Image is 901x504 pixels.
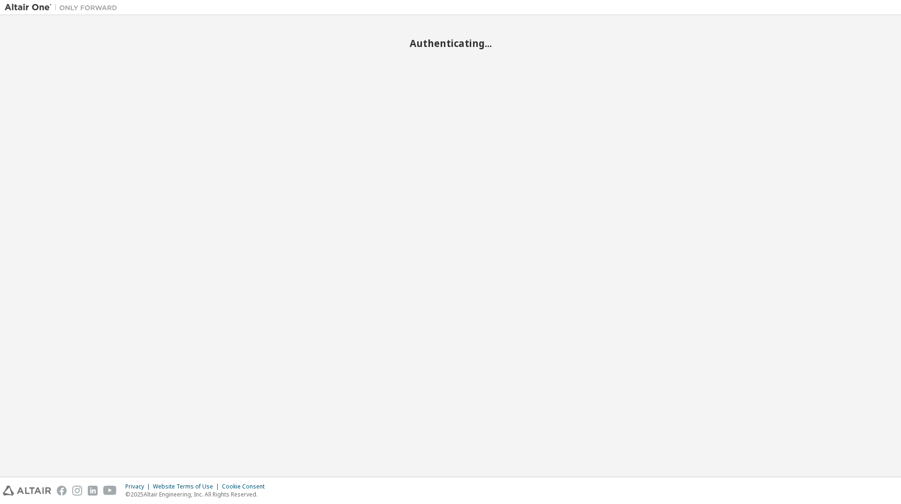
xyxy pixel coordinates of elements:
img: linkedin.svg [88,486,98,496]
div: Privacy [125,483,153,490]
img: facebook.svg [57,486,67,496]
img: youtube.svg [103,486,117,496]
h2: Authenticating... [5,37,896,49]
img: instagram.svg [72,486,82,496]
img: Altair One [5,3,122,12]
div: Cookie Consent [222,483,270,490]
img: altair_logo.svg [3,486,51,496]
div: Website Terms of Use [153,483,222,490]
p: © 2025 Altair Engineering, Inc. All Rights Reserved. [125,490,270,498]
